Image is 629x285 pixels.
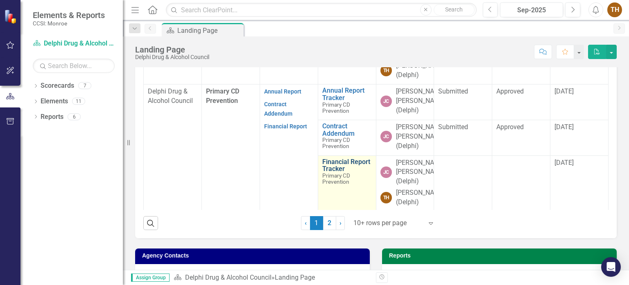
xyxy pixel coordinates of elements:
a: Delphi Drug & Alcohol Council [33,39,115,48]
button: TH [607,2,622,17]
div: [PERSON_NAME] [PERSON_NAME] (Delphi) [396,158,445,187]
div: Landing Page [177,25,242,36]
div: 6 [68,113,81,120]
div: [PERSON_NAME] (Delphi) [396,61,445,80]
a: Annual Report [264,88,301,95]
div: 11 [72,98,85,105]
a: Contract Addendum [264,101,292,117]
span: [DATE] [554,123,574,131]
span: Primary CD Prevention [322,137,350,149]
span: [DATE] [554,87,574,95]
button: Sep-2025 [500,2,563,17]
td: Double-Click to Edit Right Click for Context Menu [318,120,376,155]
td: Double-Click to Edit [492,120,550,155]
div: [PERSON_NAME] (Delphi) [396,188,445,207]
p: Delphi Drug & Alcohol Council [148,87,197,106]
div: » [174,273,370,283]
td: Double-Click to Edit Right Click for Context Menu [318,155,376,212]
a: 2 [323,216,336,230]
td: Double-Click to Edit [492,155,550,212]
input: Search ClearPoint... [166,3,476,17]
span: Approved [496,123,524,131]
a: Reports [41,112,63,122]
span: Primary CD Prevention [322,101,350,114]
span: Search [445,6,463,13]
div: Landing Page [275,274,315,281]
span: 1 [310,216,323,230]
td: Double-Click to Edit [434,155,492,212]
h3: Agency Contacts [142,253,366,259]
div: Sep-2025 [503,5,560,15]
span: › [339,219,342,227]
div: Open Intercom Messenger [601,257,621,277]
span: Submitted [438,123,468,131]
div: TH [380,65,392,76]
a: Financial Report [264,123,307,130]
div: [PERSON_NAME] [PERSON_NAME] (Delphi) [396,123,445,151]
div: 7 [78,82,91,89]
div: JC [380,131,392,142]
span: [DATE] [554,159,574,166]
span: Elements & Reports [33,10,105,20]
div: Delphi Drug & Alcohol Council [135,54,209,60]
a: Contract Addendum [322,123,372,137]
a: Elements [41,97,68,106]
span: Assign Group [131,274,170,282]
h3: Reports [389,253,613,259]
span: Primary CD Prevention [322,172,350,185]
div: TH [380,192,392,203]
div: [PERSON_NAME] [PERSON_NAME] (Delphi) [396,87,445,115]
td: Double-Click to Edit [434,84,492,120]
a: Annual Report Tracker [322,87,372,101]
span: Primary CD Prevention [206,87,239,105]
img: ClearPoint Strategy [4,9,18,23]
span: ‹ [305,219,307,227]
a: Financial Report Tracker [322,158,372,173]
small: CCSI: Monroe [33,20,105,27]
button: Search [434,4,475,16]
a: Scorecards [41,81,74,91]
div: JC [380,96,392,107]
span: Approved [496,87,524,95]
span: Submitted [438,87,468,95]
td: Double-Click to Edit [492,84,550,120]
a: Delphi Drug & Alcohol Council [185,274,272,281]
td: Double-Click to Edit [434,120,492,155]
div: Landing Page [135,45,209,54]
input: Search Below... [33,59,115,73]
td: Double-Click to Edit Right Click for Context Menu [318,84,376,120]
div: JC [380,166,392,178]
